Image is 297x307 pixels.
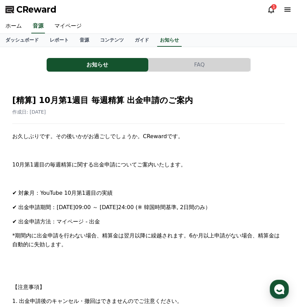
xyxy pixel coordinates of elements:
span: ✔ 出金申請方法：マイページ - 出金 [12,218,100,225]
a: レポート [44,34,74,47]
a: マイページ [49,19,87,33]
span: チャット [58,227,75,232]
a: 音源 [31,19,45,33]
span: 作成日: [DATE] [12,109,46,115]
span: 10月第1週目の毎週精算に関する出金申請についてご案内いたします。 [12,161,186,168]
a: 設定 [88,216,131,233]
span: 設定 [105,226,113,232]
a: お知らせ [157,34,182,47]
h2: [精算] 10月第1週目 毎週精算 出金申請のご案内 [12,95,285,106]
button: お知らせ [47,58,148,72]
button: FAQ [149,58,250,72]
span: ホーム [17,226,30,232]
span: *期間内に出金申請を行わない場合、精算金は翌月以降に繰越されます。6か月以上申請がない場合、精算金は自動的に失効します。 [12,232,280,248]
a: 音源 [74,34,95,47]
span: お久しぶりです。その後いかがお過ごしでしょうか。CRewardです。 [12,133,183,140]
span: CReward [16,4,56,15]
span: 【注意事項】 [12,284,45,290]
a: CReward [5,4,56,15]
span: ✔ 対象月：YouTube 10月第1週目の実績 [12,190,113,196]
span: 1. 出金申請後のキャンセル・撤回はできませんのでご注意ください。 [12,298,182,304]
div: 1 [271,4,277,10]
a: コンテンツ [95,34,129,47]
a: ガイド [129,34,154,47]
span: ✔ 出金申請期間：[DATE]09:00 ～ [DATE]24:00 (※ 韓国時間基準, 2日間のみ） [12,204,211,210]
a: ホーム [2,216,45,233]
a: チャット [45,216,88,233]
a: 1 [267,5,275,14]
